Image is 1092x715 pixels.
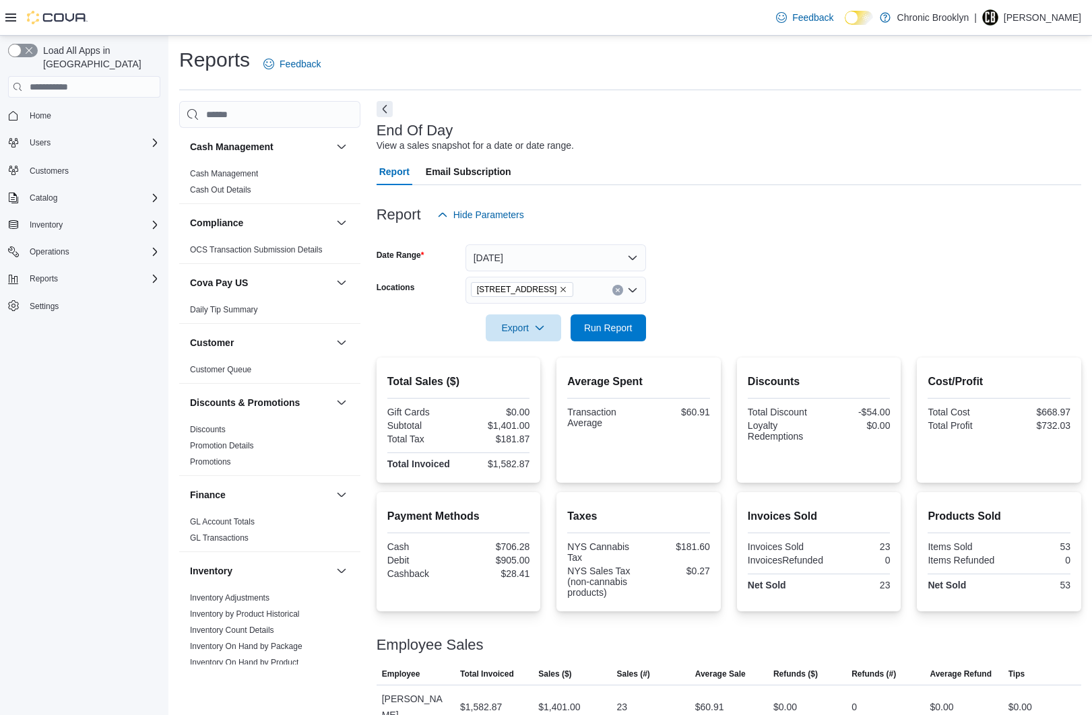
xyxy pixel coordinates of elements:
div: 0 [829,555,891,566]
h2: Taxes [567,508,710,524]
h3: Discounts & Promotions [190,396,300,409]
button: Settings [3,296,166,316]
a: Customer Queue [190,365,251,374]
p: [PERSON_NAME] [1004,9,1081,26]
span: Total Invoiced [460,669,514,679]
span: [STREET_ADDRESS] [477,283,557,296]
span: Catalog [30,193,57,203]
div: 53 [1002,580,1070,590]
div: Cova Pay US [179,302,360,323]
h2: Total Sales ($) [387,374,530,390]
div: InvoicesRefunded [748,555,823,566]
div: 23 [822,580,891,590]
strong: Net Sold [748,580,786,590]
a: Inventory On Hand by Product [190,658,298,667]
div: $60.91 [695,699,724,715]
span: Customers [30,166,69,176]
button: Reports [3,269,166,288]
a: Settings [24,298,64,314]
span: Inventory [24,217,160,233]
div: $0.00 [930,699,953,715]
h3: Compliance [190,216,243,230]
button: Home [3,106,166,125]
div: Cash [387,541,456,552]
span: Feedback [280,57,321,71]
button: Finance [190,488,331,502]
span: 483 3rd Ave [471,282,574,297]
div: $706.28 [461,541,529,552]
span: Report [379,158,410,185]
strong: Total Invoiced [387,458,450,469]
span: Tips [1008,669,1025,679]
a: Discounts [190,425,226,434]
span: Inventory [30,219,63,230]
div: Total Cost [928,407,996,417]
a: Inventory by Product Historical [190,609,300,619]
div: $60.91 [641,407,710,417]
span: Average Sale [695,669,746,679]
div: $732.03 [1002,420,1070,431]
div: Finance [179,514,360,551]
span: Sales (#) [616,669,649,679]
span: Refunds (#) [852,669,896,679]
span: Users [30,137,51,148]
button: Remove 483 3rd Ave from selection in this group [559,285,567,294]
h2: Invoices Sold [748,508,891,524]
button: Customer [333,335,350,351]
span: Sales ($) [538,669,571,679]
a: Customers [24,163,74,179]
h2: Average Spent [567,374,710,390]
button: Compliance [333,215,350,231]
button: Reports [24,271,63,287]
button: Inventory [333,563,350,579]
span: Email Subscription [426,158,511,185]
button: Compliance [190,216,331,230]
p: | [974,9,977,26]
span: Cash Out Details [190,184,251,195]
span: GL Account Totals [190,516,255,527]
span: Settings [30,301,59,312]
button: Users [24,135,56,151]
a: Cash Management [190,169,258,178]
nav: Complex example [8,100,160,351]
a: Promotions [190,457,231,467]
span: Customer Queue [190,364,251,375]
button: Catalog [3,189,166,207]
span: Home [24,107,160,124]
div: Items Sold [928,541,996,552]
button: Run Report [571,314,646,341]
span: Catalog [24,190,160,206]
h2: Payment Methods [387,508,530,524]
button: Open list of options [627,285,638,296]
a: Promotion Details [190,441,254,450]
span: Export [494,314,553,341]
span: Discounts [190,424,226,435]
span: Promotion Details [190,440,254,451]
span: Feedback [792,11,833,24]
div: Total Discount [748,407,816,417]
div: Transaction Average [567,407,636,428]
div: $181.60 [641,541,710,552]
div: $0.27 [641,566,710,576]
button: Next [377,101,393,117]
div: $0.00 [773,699,797,715]
a: Inventory Adjustments [190,593,269,603]
button: Cash Management [190,140,331,154]
a: Feedback [771,4,839,31]
div: Gift Cards [387,407,456,417]
span: Users [24,135,160,151]
h3: Customer [190,336,234,349]
a: Daily Tip Summary [190,305,258,314]
h3: Cash Management [190,140,274,154]
button: [DATE] [465,244,646,271]
a: Feedback [258,50,326,77]
div: Cashback [387,568,456,579]
div: Discounts & Promotions [179,421,360,475]
div: $668.97 [1002,407,1070,417]
span: Daily Tip Summary [190,304,258,315]
span: Customers [24,162,160,178]
span: Inventory On Hand by Product [190,657,298,668]
a: GL Account Totals [190,517,255,526]
div: Items Refunded [928,555,996,566]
